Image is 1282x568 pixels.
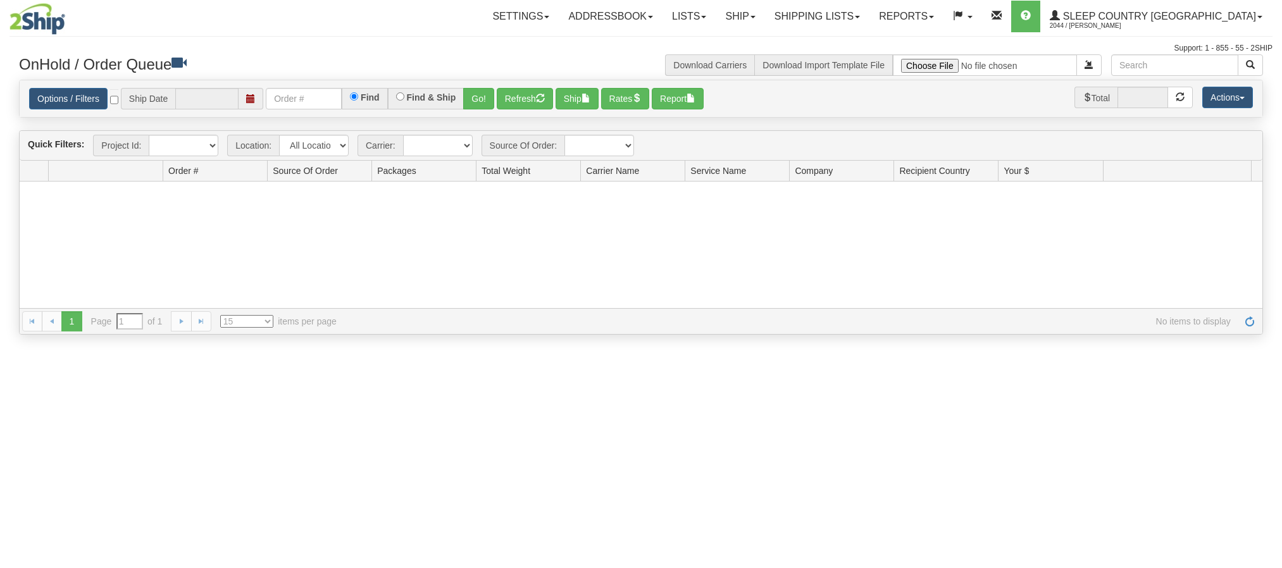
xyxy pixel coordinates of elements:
a: Addressbook [559,1,663,32]
input: Search [1111,54,1238,76]
a: Shipping lists [765,1,869,32]
span: Source Of Order: [482,135,565,156]
span: Ship Date [121,88,175,109]
button: Report [652,88,704,109]
span: Location: [227,135,279,156]
button: Ship [556,88,599,109]
span: Total [1074,87,1118,108]
button: Search [1238,54,1263,76]
a: Refresh [1240,311,1260,331]
a: Settings [483,1,559,32]
label: Quick Filters: [28,138,84,151]
img: logo2044.jpg [9,3,65,35]
span: items per page [220,315,337,328]
div: Support: 1 - 855 - 55 - 2SHIP [9,43,1273,54]
a: Sleep Country [GEOGRAPHIC_DATA] 2044 / [PERSON_NAME] [1040,1,1272,32]
span: Your $ [1004,164,1029,177]
span: Project Id: [93,135,149,156]
span: Recipient Country [899,164,969,177]
a: Reports [869,1,943,32]
span: Carrier Name [586,164,639,177]
h3: OnHold / Order Queue [19,54,632,73]
span: Carrier: [358,135,403,156]
span: Service Name [690,164,746,177]
span: 2044 / [PERSON_NAME] [1050,20,1145,32]
a: Ship [716,1,764,32]
span: Total Weight [482,164,530,177]
button: Refresh [497,88,553,109]
a: Lists [663,1,716,32]
a: Download Carriers [673,60,747,70]
a: Download Import Template File [762,60,885,70]
span: Sleep Country [GEOGRAPHIC_DATA] [1060,11,1256,22]
button: Rates [601,88,650,109]
span: Company [795,164,833,177]
button: Actions [1202,87,1253,108]
span: Packages [377,164,416,177]
span: Page of 1 [91,313,163,330]
span: No items to display [354,315,1231,328]
span: 1 [61,311,82,331]
a: Options / Filters [29,88,108,109]
span: Order # [168,164,198,177]
input: Order # [266,88,342,109]
label: Find & Ship [407,93,456,102]
div: grid toolbar [20,131,1262,161]
span: Source Of Order [273,164,338,177]
button: Go! [463,88,494,109]
input: Import [893,54,1077,76]
label: Find [361,93,380,102]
